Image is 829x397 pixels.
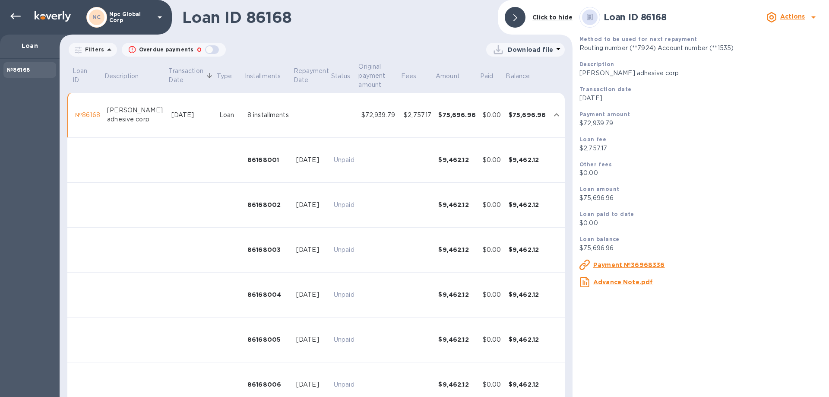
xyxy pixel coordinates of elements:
[217,72,232,81] p: Type
[483,335,502,344] div: $0.00
[579,69,822,78] p: [PERSON_NAME] adhesive corp
[219,111,240,120] div: Loan
[358,62,388,89] p: Original payment amount
[579,144,822,153] p: $2,757.17
[334,290,354,299] p: Unpaid
[579,94,822,103] p: [DATE]
[247,290,289,299] div: 86168004
[334,200,354,210] p: Unpaid
[7,67,30,73] b: №86168
[109,11,152,23] p: Npc Global Corp
[506,72,530,81] p: Balance
[296,290,327,299] div: [DATE]
[296,156,327,165] div: [DATE]
[780,13,805,20] b: Actions
[483,245,502,254] div: $0.00
[480,72,505,81] span: Paid
[247,200,289,209] div: 86168002
[334,380,354,389] p: Unpaid
[104,72,150,81] span: Description
[483,290,502,299] div: $0.00
[92,14,101,20] b: NC
[296,335,327,344] div: [DATE]
[104,72,139,81] p: Description
[247,111,289,120] div: 8 installments
[438,380,476,389] div: $9,462.12
[483,380,502,389] div: $0.00
[579,194,822,203] p: $75,696.96
[438,335,476,344] div: $9,462.12
[217,72,244,81] span: Type
[334,156,354,165] p: Unpaid
[182,8,491,26] h1: Loan ID 86168
[483,111,502,120] div: $0.00
[579,44,822,53] p: Routing number (**7924) Account number (**1535)
[404,111,431,120] div: $2,757.17
[245,72,292,81] span: Installments
[294,67,330,85] p: Repayment Date
[436,72,460,81] p: Amount
[506,72,541,81] span: Balance
[247,380,289,389] div: 86168006
[361,111,397,120] div: $72,939.79
[82,46,104,53] p: Filters
[579,136,606,143] b: Loan fee
[483,156,502,165] div: $0.00
[334,335,354,344] p: Unpaid
[483,200,502,210] div: $0.00
[296,245,327,254] div: [DATE]
[579,86,631,92] b: Transaction date
[579,236,620,242] b: Loan balance
[75,111,100,120] div: №86168
[509,380,546,389] div: $9,462.12
[438,200,476,209] div: $9,462.12
[73,67,92,85] p: Loan ID
[579,186,619,192] b: Loan amount
[579,119,822,128] p: $72,939.79
[7,41,53,50] p: Loan
[331,72,351,81] p: Status
[509,111,546,119] div: $75,696.96
[247,245,289,254] div: 86168003
[436,72,471,81] span: Amount
[550,108,563,121] button: expand row
[509,156,546,164] div: $9,462.12
[438,245,476,254] div: $9,462.12
[438,111,476,119] div: $75,696.96
[604,12,667,22] b: Loan ID 86168
[509,290,546,299] div: $9,462.12
[245,72,281,81] p: Installments
[247,335,289,344] div: 86168005
[579,161,612,168] b: Other fees
[532,14,573,21] b: Click to hide
[509,335,546,344] div: $9,462.12
[296,380,327,389] div: [DATE]
[296,200,327,210] div: [DATE]
[35,11,71,22] img: Logo
[168,67,204,85] p: Transaction Date
[438,156,476,164] div: $9,462.12
[509,200,546,209] div: $9,462.12
[579,111,630,118] b: Payment amount
[509,245,546,254] div: $9,462.12
[579,219,822,228] p: $0.00
[579,244,822,253] p: $75,696.96
[401,72,417,81] p: Fees
[73,67,103,85] span: Loan ID
[334,245,354,254] p: Unpaid
[579,211,634,217] b: Loan paid to date
[579,61,614,67] b: Description
[579,168,822,178] p: $0.00
[247,156,289,164] div: 86168001
[107,106,165,124] div: [PERSON_NAME] adhesive corp
[197,45,202,54] p: 0
[593,279,653,286] u: Advance Note.pdf
[508,45,553,54] p: Download file
[122,43,226,57] button: Overdue payments0
[358,62,399,89] span: Original payment amount
[480,72,494,81] p: Paid
[171,111,212,120] div: [DATE]
[139,46,193,54] p: Overdue payments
